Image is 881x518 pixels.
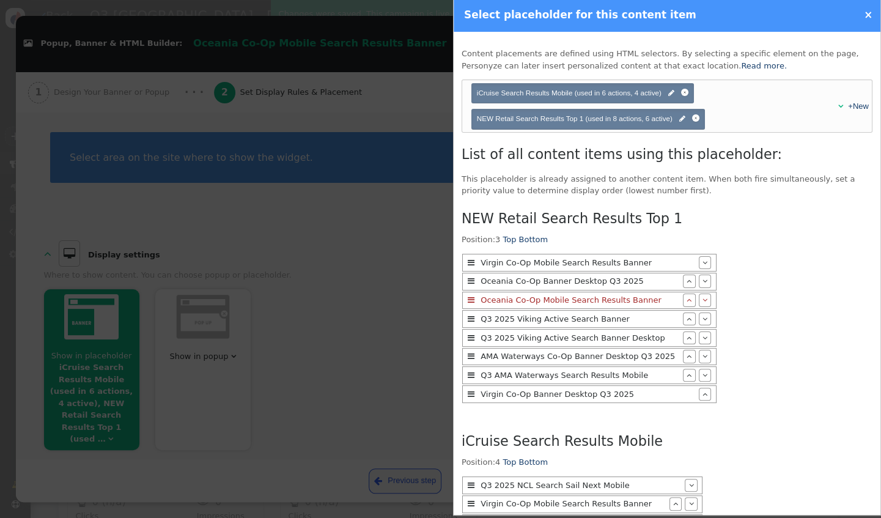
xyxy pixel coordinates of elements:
div: Virgin Co-Op Mobile Search Results Banner [477,257,699,269]
a: Bottom [519,235,548,244]
span:  [702,352,707,360]
a: Top [503,457,516,467]
div: Q3 2025 Viking Active Search Banner [477,313,683,325]
span:  [689,500,694,508]
span: 4 [495,457,500,467]
span:  [687,371,691,379]
span:  [468,296,474,304]
a: Read more. [741,61,787,70]
div: AMA Waterways Co-Op Banner Desktop Q3 2025 [477,350,683,363]
span:  [687,315,691,323]
span:  [702,259,707,267]
span:  [468,259,474,267]
span:  [687,334,691,342]
span:  [468,315,474,323]
div: Q3 2025 NCL Search Sail Next Mobile [477,479,685,492]
span:  [687,277,691,285]
div: Q3 AMA Waterways Search Results Mobile [477,369,683,382]
h3: iCruise Search Results Mobile [462,431,703,452]
span:  [702,277,707,285]
div: Oceania Co-Op Banner Desktop Q3 2025 [477,275,683,287]
span:  [468,390,474,398]
span:  [468,371,474,379]
a: × [864,9,872,21]
span:  [468,334,474,342]
a: +New [848,102,869,111]
span:  [687,352,691,360]
div: Oceania Co-Op Mobile Search Results Banner [477,294,683,306]
p: Content placements are defined using HTML selectors. By selecting a specific element on the page,... [462,48,872,72]
p: This placeholder is already assigned to another content item. When both fire simultaneously, set ... [462,173,872,197]
span:  [468,481,474,489]
h3: List of all content items using this placeholder: [462,144,872,165]
div: Virgin Co-Op Mobile Search Results Banner [477,498,669,510]
span:  [702,371,707,379]
span:  [687,296,691,304]
span:  [668,88,674,99]
h3: NEW Retail Search Results Top 1 [462,209,717,229]
a: Bottom [519,457,548,467]
div: Q3 2025 Viking Active Search Banner Desktop [477,332,683,344]
div: Virgin Co-Op Banner Desktop Q3 2025 [477,388,699,401]
span:  [838,102,843,110]
span:  [702,315,707,323]
span:  [679,114,685,125]
a: Top [503,235,516,244]
span: NEW Retail Search Results Top 1 (used in 8 actions, 6 active) [477,114,673,122]
span:  [673,500,678,508]
span:  [689,481,694,489]
span:  [702,334,707,342]
span:  [468,277,474,285]
span:  [468,500,474,508]
div: Position: [462,234,717,412]
span:  [468,352,474,360]
span:  [702,390,707,398]
span: iCruise Search Results Mobile (used in 6 actions, 4 active) [477,89,662,97]
span: 3 [495,235,500,244]
span:  [702,296,707,304]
